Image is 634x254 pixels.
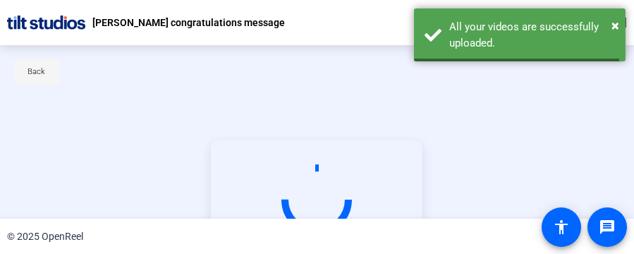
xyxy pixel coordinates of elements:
div: All your videos are successfully uploaded. [449,19,615,51]
button: Close [611,15,619,36]
span: × [611,17,619,34]
img: OpenReel logo [7,16,85,30]
p: [PERSON_NAME] congratulations message [92,14,285,31]
mat-icon: message [599,219,616,236]
mat-icon: accessibility [553,219,570,236]
span: Back [28,61,46,83]
div: © 2025 OpenReel [7,229,83,244]
button: Back [14,59,59,85]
